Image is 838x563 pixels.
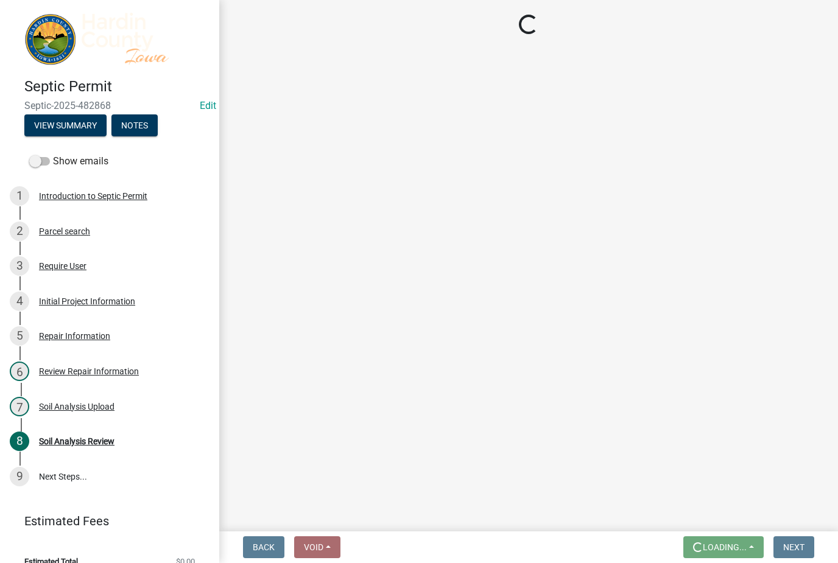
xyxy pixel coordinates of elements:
button: View Summary [24,114,107,136]
button: Back [243,536,284,558]
div: 2 [10,222,29,241]
div: 1 [10,186,29,206]
div: Parcel search [39,227,90,236]
span: Back [253,542,275,552]
wm-modal-confirm: Notes [111,122,158,131]
a: Estimated Fees [10,509,200,533]
button: Void [294,536,340,558]
div: 3 [10,256,29,276]
wm-modal-confirm: Edit Application Number [200,100,216,111]
div: 4 [10,292,29,311]
span: Loading... [703,542,747,552]
span: Septic-2025-482868 [24,100,195,111]
div: 6 [10,362,29,381]
div: 9 [10,467,29,486]
h4: Septic Permit [24,78,209,96]
div: Initial Project Information [39,297,135,306]
span: Next [783,542,805,552]
button: Notes [111,114,158,136]
button: Next [773,536,814,558]
wm-modal-confirm: Summary [24,122,107,131]
label: Show emails [29,154,108,169]
div: Soil Analysis Review [39,437,114,446]
div: Soil Analysis Upload [39,402,114,411]
div: 8 [10,432,29,451]
div: 7 [10,397,29,416]
div: Review Repair Information [39,367,139,376]
span: Void [304,542,323,552]
a: Edit [200,100,216,111]
button: Loading... [683,536,764,558]
div: 5 [10,326,29,346]
img: Hardin County, Iowa [24,13,200,65]
div: Introduction to Septic Permit [39,192,147,200]
div: Require User [39,262,86,270]
div: Repair Information [39,332,110,340]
